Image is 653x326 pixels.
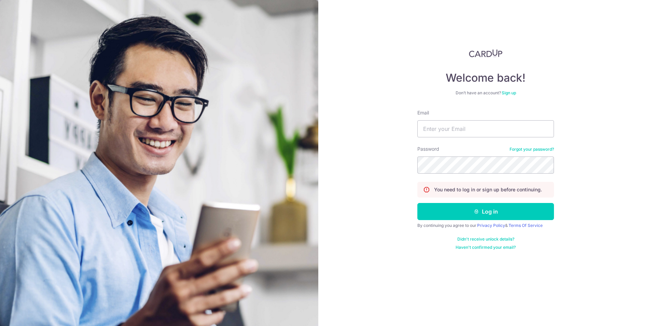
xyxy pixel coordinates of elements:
[510,147,554,152] a: Forgot your password?
[457,236,514,242] a: Didn't receive unlock details?
[456,245,516,250] a: Haven't confirmed your email?
[417,109,429,116] label: Email
[417,146,439,152] label: Password
[502,90,516,95] a: Sign up
[417,120,554,137] input: Enter your Email
[509,223,543,228] a: Terms Of Service
[434,186,542,193] p: You need to log in or sign up before continuing.
[417,223,554,228] div: By continuing you agree to our &
[477,223,505,228] a: Privacy Policy
[417,203,554,220] button: Log in
[469,49,502,57] img: CardUp Logo
[417,90,554,96] div: Don’t have an account?
[417,71,554,85] h4: Welcome back!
